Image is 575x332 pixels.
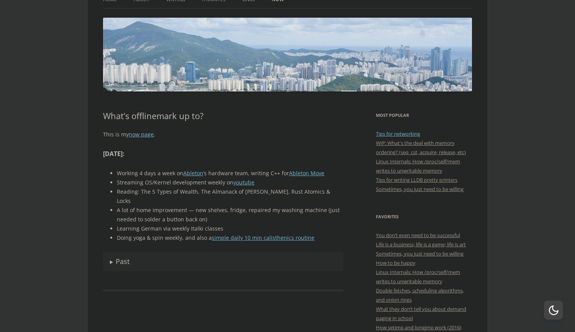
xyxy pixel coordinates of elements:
[117,233,343,242] li: Doing yoga & spin weekly, and also a
[212,234,314,241] a: simple daily 10 min calisthenics routine
[103,111,343,121] h1: What’s offlinemark up to?
[117,169,343,178] li: Working 4 days a week on ‘s hardware team, writing C++ for
[103,130,343,139] p: This is my .
[376,250,464,257] a: Sometimes, you just need to be willing
[376,139,466,156] a: WIP: What's the deal with memory ordering? (seq_cst, acquire, release, etc)
[376,212,472,221] h3: Favorites
[103,148,343,160] h3: :
[103,149,123,158] strong: [DATE]
[103,252,343,271] summary: Past
[376,130,420,137] a: Tips for networking
[376,241,466,248] a: Life is a business; life is a game; life is art
[116,257,130,266] span: Past
[103,18,472,91] img: offlinemark
[117,187,343,206] li: Reading: The 5 Types of Wealth, The Almanack of [PERSON_NAME], Rust Atomics & Locks
[376,111,472,120] h3: Most Popular
[289,169,324,177] a: Ableton Move
[376,305,466,322] a: What they don’t tell you about demand paging in school
[129,131,154,138] a: now page
[117,224,343,233] li: Learning German via weekly Italki classes
[376,287,464,303] a: Double fetches, scheduling algorithms, and onion rings
[376,232,460,239] a: You don’t even need to be successful
[376,186,464,193] a: Sometimes, you just need to be willing
[117,206,343,224] li: A lot of home improvement — new shelves, fridge, repaired my washing machine (just needed to sold...
[376,259,415,266] a: How to be happy
[376,158,460,174] a: Linux Internals: How /proc/self/mem writes to unwritable memory
[376,269,460,285] a: Linux Internals: How /proc/self/mem writes to unwritable memory
[376,176,457,183] a: Tips for writing LLDB pretty printers
[376,324,461,331] a: How setjmp and longjmp work (2016)
[117,178,343,187] li: Streaming OS/Kernel development weekly on
[233,179,254,186] a: youtube
[183,169,203,177] a: Ableton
